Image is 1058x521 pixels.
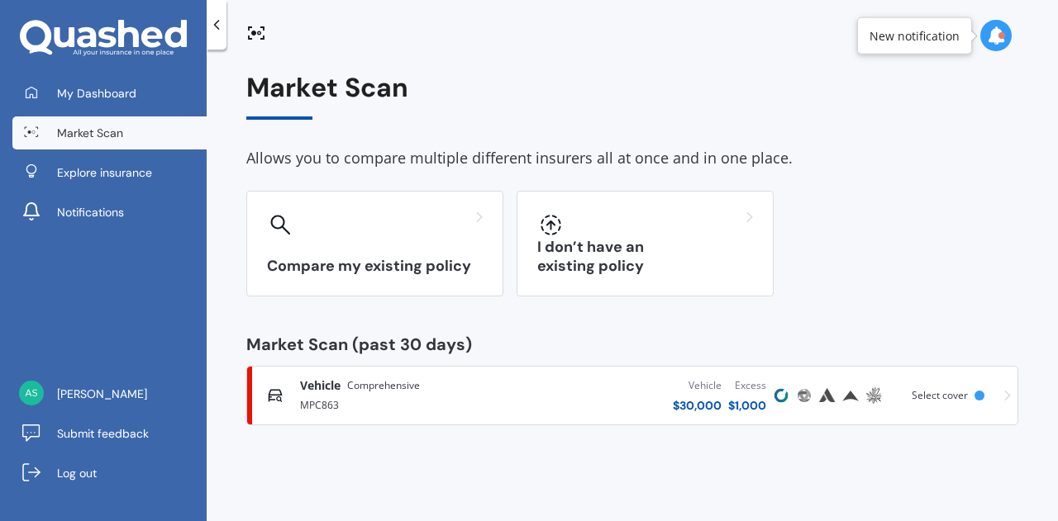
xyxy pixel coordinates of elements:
span: Select cover [912,388,968,402]
a: My Dashboard [12,77,207,110]
div: Excess [728,377,766,394]
div: MPC863 [300,394,518,414]
span: [PERSON_NAME] [57,386,147,402]
span: Log out [57,465,97,481]
a: Log out [12,457,207,490]
div: New notification [870,27,960,44]
img: Provident [841,386,860,405]
span: My Dashboard [57,85,136,102]
div: Market Scan [246,73,1018,120]
span: Explore insurance [57,164,152,181]
span: Notifications [57,204,124,220]
h3: I don’t have an existing policy [537,238,753,276]
div: Market Scan (past 30 days) [246,336,1018,353]
img: Autosure [817,386,837,405]
span: Vehicle [300,377,341,394]
div: Allows you to compare multiple different insurers all at once and in one place. [246,146,1018,171]
div: Vehicle [673,377,722,394]
a: Submit feedback [12,417,207,450]
img: Protecta [794,386,814,405]
span: Submit feedback [57,425,149,442]
div: $ 30,000 [673,397,722,414]
span: Comprehensive [347,377,420,394]
div: $ 1,000 [728,397,766,414]
a: Market Scan [12,116,207,149]
a: Explore insurance [12,156,207,189]
img: Cove [771,386,791,405]
a: Notifications [12,196,207,229]
h3: Compare my existing policy [267,257,483,276]
img: 479fd032604dd3b34cdfb5e59bbd7875 [19,381,44,405]
a: VehicleComprehensiveMPC863Vehicle$30,000Excess$1,000CoveProtectaAutosureProvidentAMPSelect cover [246,366,1018,425]
a: [PERSON_NAME] [12,377,207,410]
img: AMP [864,386,884,405]
span: Market Scan [57,125,123,141]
